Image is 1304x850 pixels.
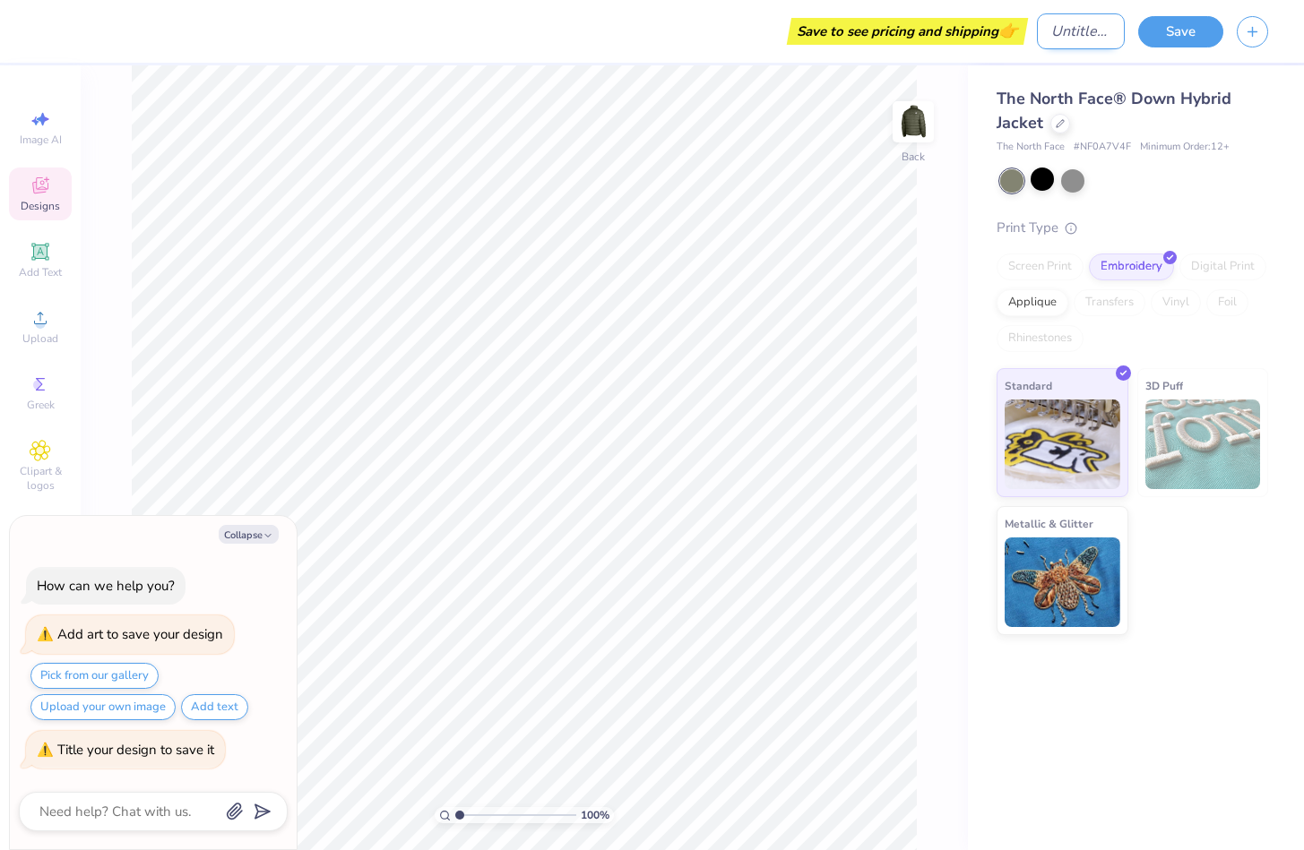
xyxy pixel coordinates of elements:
[1005,514,1093,533] span: Metallic & Glitter
[219,525,279,544] button: Collapse
[1074,289,1145,316] div: Transfers
[1074,140,1131,155] span: # NF0A7V4F
[902,149,925,165] div: Back
[997,88,1231,133] span: The North Face® Down Hybrid Jacket
[1089,253,1174,280] div: Embroidery
[1140,140,1230,155] span: Minimum Order: 12 +
[997,140,1065,155] span: The North Face
[998,20,1018,41] span: 👉
[21,199,60,213] span: Designs
[997,289,1068,316] div: Applique
[1037,13,1125,49] input: Untitled Design
[997,325,1084,352] div: Rhinestones
[1145,399,1261,489] img: 3D Puff
[57,741,214,759] div: Title your design to save it
[1206,289,1248,316] div: Foil
[997,218,1268,238] div: Print Type
[9,464,72,493] span: Clipart & logos
[19,265,62,279] span: Add Text
[1145,376,1183,395] span: 3D Puff
[57,625,223,643] div: Add art to save your design
[1005,376,1052,395] span: Standard
[22,331,58,346] span: Upload
[37,577,175,595] div: How can we help you?
[791,18,1023,45] div: Save to see pricing and shipping
[30,663,159,689] button: Pick from our gallery
[1005,537,1120,627] img: Metallic & Glitter
[895,104,931,140] img: Back
[1179,253,1266,280] div: Digital Print
[1151,289,1201,316] div: Vinyl
[1005,399,1120,489] img: Standard
[30,694,176,720] button: Upload your own image
[181,694,248,720] button: Add text
[20,133,62,147] span: Image AI
[27,398,55,412] span: Greek
[1138,16,1223,47] button: Save
[581,807,609,823] span: 100 %
[997,253,1084,280] div: Screen Print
